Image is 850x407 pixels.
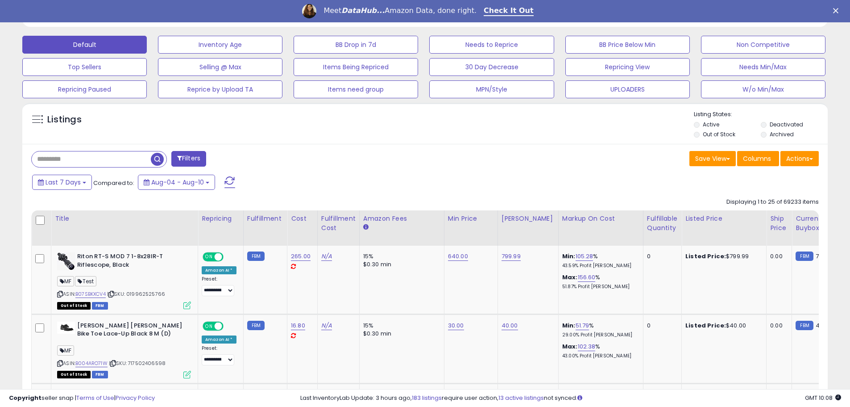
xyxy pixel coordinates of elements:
[816,252,835,260] span: 799.99
[796,214,842,233] div: Current Buybox Price
[321,321,332,330] a: N/A
[247,252,265,261] small: FBM
[770,130,794,138] label: Archived
[796,252,813,261] small: FBM
[93,179,134,187] span: Compared to:
[647,322,675,330] div: 0
[694,110,828,119] p: Listing States:
[502,321,518,330] a: 40.00
[77,322,186,340] b: [PERSON_NAME] [PERSON_NAME] Bike Toe Lace-Up Black 8 M (D)
[9,394,155,403] div: seller snap | |
[805,394,841,402] span: 2025-08-18 10:08 GMT
[448,252,468,261] a: 640.00
[701,80,825,98] button: W/o Min/Max
[57,322,75,334] img: 31RRP1UZLNL._SL40_.jpg
[685,214,763,223] div: Listed Price
[562,321,576,330] b: Min:
[562,273,578,281] b: Max:
[76,394,114,402] a: Terms of Use
[321,214,356,233] div: Fulfillment Cost
[57,276,74,286] span: MF
[502,214,555,223] div: [PERSON_NAME]
[796,321,813,330] small: FBM
[562,342,578,351] b: Max:
[171,151,206,167] button: Filters
[363,322,437,330] div: 15%
[57,322,191,378] div: ASIN:
[565,80,690,98] button: UPLOADERS
[701,58,825,76] button: Needs Min/Max
[448,321,464,330] a: 30.00
[294,36,418,54] button: BB Drop in 7d
[291,321,305,330] a: 16.80
[562,353,636,359] p: 43.00% Profit [PERSON_NAME]
[770,214,788,233] div: Ship Price
[75,290,106,298] a: B07SBKXCV4
[565,58,690,76] button: Repricing View
[203,322,215,330] span: ON
[558,210,643,246] th: The percentage added to the cost of goods (COGS) that forms the calculator for Min & Max prices.
[578,342,596,351] a: 102.38
[57,252,75,270] img: 418hPfOYIiL._SL40_.jpg
[562,273,636,290] div: %
[47,113,82,126] h5: Listings
[576,321,589,330] a: 51.79
[222,322,236,330] span: OFF
[726,198,819,206] div: Displaying 1 to 25 of 69233 items
[92,302,108,310] span: FBM
[562,322,636,338] div: %
[429,36,554,54] button: Needs to Reprice
[107,290,165,298] span: | SKU: 019962525766
[412,394,442,402] a: 183 listings
[484,6,534,16] a: Check It Out
[75,360,108,367] a: B004ARO71W
[685,252,726,260] b: Listed Price:
[302,4,316,18] img: Profile image for Georgie
[689,151,736,166] button: Save View
[498,394,544,402] a: 13 active listings
[562,343,636,359] div: %
[32,175,92,190] button: Last 7 Days
[202,214,240,223] div: Repricing
[341,6,385,15] i: DataHub...
[770,322,785,330] div: 0.00
[429,58,554,76] button: 30 Day Decrease
[138,175,215,190] button: Aug-04 - Aug-10
[816,321,823,330] span: 40
[202,276,236,296] div: Preset:
[158,36,282,54] button: Inventory Age
[737,151,779,166] button: Columns
[46,178,81,187] span: Last 7 Days
[743,154,771,163] span: Columns
[202,336,236,344] div: Amazon AI *
[685,252,759,260] div: $799.99
[703,121,719,128] label: Active
[363,252,437,260] div: 15%
[222,253,236,261] span: OFF
[562,252,576,260] b: Min:
[57,345,74,356] span: MF
[116,394,155,402] a: Privacy Policy
[202,266,236,274] div: Amazon AI *
[562,263,636,269] p: 43.59% Profit [PERSON_NAME]
[578,273,596,282] a: 156.60
[562,214,639,223] div: Markup on Cost
[291,252,311,261] a: 265.00
[75,276,96,286] span: Test
[576,252,593,261] a: 105.28
[77,252,186,271] b: Riton RT-S MOD 7 1-8x28IR-T Riflescope, Black
[770,252,785,260] div: 0.00
[22,80,147,98] button: Repricing Paused
[92,371,108,378] span: FBM
[685,321,726,330] b: Listed Price:
[247,214,283,223] div: Fulfillment
[363,223,369,231] small: Amazon Fees.
[203,253,215,261] span: ON
[562,332,636,338] p: 29.00% Profit [PERSON_NAME]
[770,121,803,128] label: Deactivated
[158,58,282,76] button: Selling @ Max
[363,260,437,269] div: $0.30 min
[22,36,147,54] button: Default
[685,322,759,330] div: $40.00
[151,178,204,187] span: Aug-04 - Aug-10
